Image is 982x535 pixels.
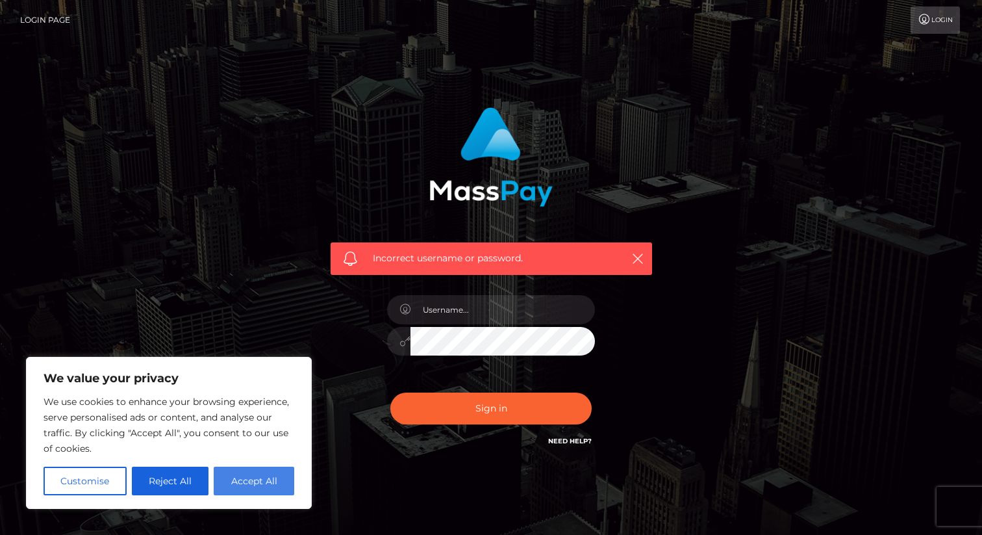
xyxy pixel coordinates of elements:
span: Incorrect username or password. [373,252,610,265]
div: We value your privacy [26,357,312,509]
a: Login Page [20,7,70,34]
button: Customise [44,467,127,495]
button: Sign in [390,393,592,424]
a: Login [911,7,960,34]
a: Need Help? [548,437,592,445]
p: We value your privacy [44,371,294,386]
img: MassPay Login [429,107,553,207]
p: We use cookies to enhance your browsing experience, serve personalised ads or content, and analys... [44,394,294,456]
button: Reject All [132,467,209,495]
input: Username... [410,295,595,324]
button: Accept All [214,467,294,495]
